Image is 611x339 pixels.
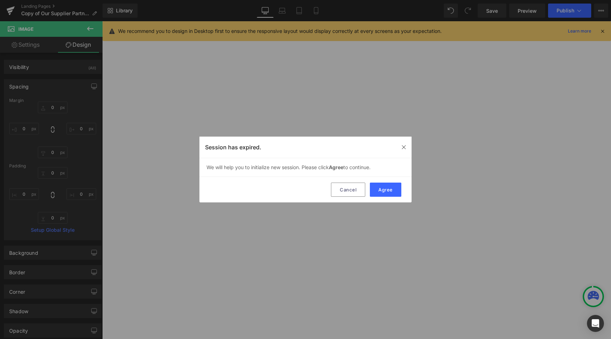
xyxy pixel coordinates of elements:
button: Cancel [331,183,365,197]
div: Session has expired. [199,137,412,158]
div: Open Intercom Messenger [587,315,604,332]
div: We will help you to initialize new session. Please click to continue. [199,158,412,177]
strong: Agree [329,164,343,170]
button: Agree [370,183,401,197]
img: close-modal.svg [401,144,407,150]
